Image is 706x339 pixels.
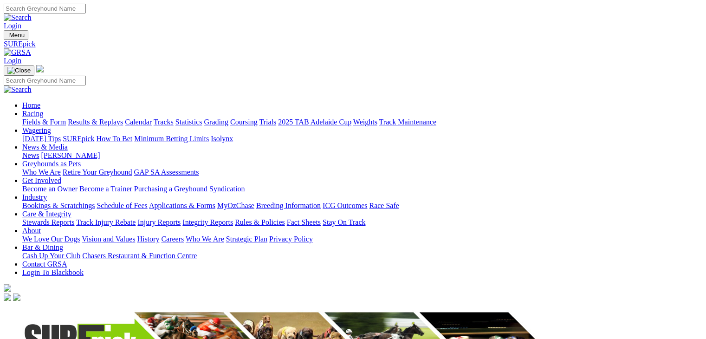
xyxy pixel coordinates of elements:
a: About [22,227,41,235]
a: Purchasing a Greyhound [134,185,207,193]
a: Care & Integrity [22,210,71,218]
img: Search [4,13,32,22]
a: Syndication [209,185,245,193]
a: How To Bet [97,135,133,143]
a: Trials [259,118,276,126]
a: Tracks [154,118,174,126]
a: GAP SA Assessments [134,168,199,176]
a: Strategic Plan [226,235,267,243]
a: Careers [161,235,184,243]
a: Breeding Information [256,202,321,209]
a: Results & Replays [68,118,123,126]
a: ICG Outcomes [323,202,367,209]
a: News [22,151,39,159]
div: News & Media [22,151,702,160]
div: Wagering [22,135,702,143]
img: facebook.svg [4,293,11,301]
div: About [22,235,702,243]
div: Bar & Dining [22,252,702,260]
a: News & Media [22,143,68,151]
a: MyOzChase [217,202,254,209]
a: Who We Are [186,235,224,243]
a: Wagering [22,126,51,134]
a: [DATE] Tips [22,135,61,143]
a: Cash Up Your Club [22,252,80,260]
a: Track Maintenance [379,118,436,126]
a: Privacy Policy [269,235,313,243]
input: Search [4,76,86,85]
a: Injury Reports [137,218,181,226]
a: We Love Our Dogs [22,235,80,243]
a: Integrity Reports [182,218,233,226]
a: Schedule of Fees [97,202,147,209]
a: Bookings & Scratchings [22,202,95,209]
a: Minimum Betting Limits [134,135,209,143]
a: Fields & Form [22,118,66,126]
img: GRSA [4,48,31,57]
a: Isolynx [211,135,233,143]
a: Industry [22,193,47,201]
div: Racing [22,118,702,126]
a: SUREpick [4,40,702,48]
a: Login [4,22,21,30]
a: Stay On Track [323,218,365,226]
img: twitter.svg [13,293,20,301]
img: Close [7,67,31,74]
a: Greyhounds as Pets [22,160,81,168]
a: Bar & Dining [22,243,63,251]
a: SUREpick [63,135,94,143]
a: Applications & Forms [149,202,215,209]
a: Who We Are [22,168,61,176]
a: Stewards Reports [22,218,74,226]
a: Race Safe [369,202,399,209]
a: Chasers Restaurant & Function Centre [82,252,197,260]
img: Search [4,85,32,94]
img: logo-grsa-white.png [36,65,44,72]
input: Search [4,4,86,13]
div: Industry [22,202,702,210]
button: Toggle navigation [4,65,34,76]
a: Login To Blackbook [22,268,84,276]
a: History [137,235,159,243]
a: [PERSON_NAME] [41,151,100,159]
a: Become an Owner [22,185,78,193]
a: 2025 TAB Adelaide Cup [278,118,351,126]
img: logo-grsa-white.png [4,284,11,292]
a: Contact GRSA [22,260,67,268]
a: Fact Sheets [287,218,321,226]
a: Login [4,57,21,65]
div: Get Involved [22,185,702,193]
a: Get Involved [22,176,61,184]
a: Home [22,101,40,109]
a: Weights [353,118,377,126]
button: Toggle navigation [4,30,28,40]
a: Track Injury Rebate [76,218,136,226]
a: Become a Trainer [79,185,132,193]
div: Greyhounds as Pets [22,168,702,176]
a: Coursing [230,118,258,126]
a: Grading [204,118,228,126]
a: Vision and Values [82,235,135,243]
a: Retire Your Greyhound [63,168,132,176]
a: Rules & Policies [235,218,285,226]
span: Menu [9,32,25,39]
div: Care & Integrity [22,218,702,227]
a: Racing [22,110,43,117]
a: Statistics [175,118,202,126]
a: Calendar [125,118,152,126]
